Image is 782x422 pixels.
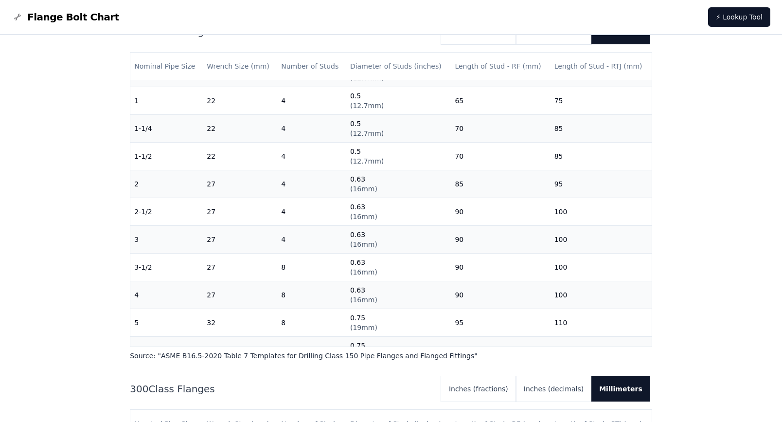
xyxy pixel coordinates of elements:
td: 32 [203,337,277,365]
td: 0.63 [346,281,451,309]
p: Source: " ASME B16.5-2020 Table 7 Templates for Drilling Class 150 Pipe Flanges and Flanged Fitti... [130,351,652,361]
td: 90 [451,281,550,309]
td: 90 [451,198,550,226]
span: ( 12.7mm ) [350,129,384,137]
button: Millimeters [591,376,650,402]
td: 115 [551,337,652,365]
a: ⚡ Lookup Tool [708,7,770,27]
td: 0.5 [346,87,451,115]
td: 1-1/2 [130,143,203,170]
a: Flange Bolt Chart LogoFlange Bolt Chart [12,10,119,24]
span: ( 12.7mm ) [350,102,384,110]
td: 8 [277,309,346,337]
span: ( 19mm ) [350,324,377,331]
td: 100 [551,226,652,254]
td: 4 [130,281,203,309]
span: ( 16mm ) [350,268,377,276]
td: 4 [277,143,346,170]
td: 4 [277,170,346,198]
td: 27 [203,254,277,281]
td: 8 [277,281,346,309]
td: 8 [277,254,346,281]
td: 22 [203,115,277,143]
td: 110 [551,309,652,337]
td: 95 [451,309,550,337]
td: 0.63 [346,198,451,226]
span: ( 16mm ) [350,213,377,220]
td: 2-1/2 [130,198,203,226]
td: 0.75 [346,337,451,365]
td: 22 [203,143,277,170]
td: 0.63 [346,170,451,198]
td: 4 [277,198,346,226]
td: 27 [203,226,277,254]
td: 2 [130,170,203,198]
td: 1 [130,87,203,115]
span: ( 16mm ) [350,240,377,248]
td: 0.63 [346,226,451,254]
th: Wrench Size (mm) [203,53,277,80]
td: 70 [451,115,550,143]
td: 100 [551,281,652,309]
td: 0.5 [346,115,451,143]
td: 27 [203,281,277,309]
span: ( 16mm ) [350,185,377,193]
td: 4 [277,226,346,254]
td: 90 [451,226,550,254]
td: 6 [130,337,203,365]
td: 0.63 [346,254,451,281]
td: 32 [203,309,277,337]
th: Length of Stud - RF (mm) [451,53,550,80]
td: 0.5 [346,143,451,170]
td: 95 [551,170,652,198]
span: Flange Bolt Chart [27,10,119,24]
td: 90 [451,254,550,281]
td: 3 [130,226,203,254]
th: Number of Studs [277,53,346,80]
td: 70 [451,143,550,170]
td: 100 [451,337,550,365]
span: ( 16mm ) [350,296,377,304]
h2: 300 Class Flanges [130,382,433,396]
td: 85 [551,143,652,170]
td: 100 [551,198,652,226]
th: Nominal Pipe Size [130,53,203,80]
button: Inches (decimals) [516,376,591,402]
td: 4 [277,87,346,115]
td: 22 [203,87,277,115]
td: 75 [551,87,652,115]
td: 5 [130,309,203,337]
td: 27 [203,170,277,198]
th: Diameter of Studs (inches) [346,53,451,80]
td: 1-1/4 [130,115,203,143]
img: Flange Bolt Chart Logo [12,11,23,23]
td: 0.75 [346,309,451,337]
td: 100 [551,254,652,281]
td: 8 [277,337,346,365]
td: 3-1/2 [130,254,203,281]
td: 65 [451,87,550,115]
th: Length of Stud - RTJ (mm) [551,53,652,80]
td: 27 [203,198,277,226]
td: 85 [551,115,652,143]
td: 4 [277,115,346,143]
span: ( 12.7mm ) [350,157,384,165]
td: 85 [451,170,550,198]
button: Inches (fractions) [441,376,516,402]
